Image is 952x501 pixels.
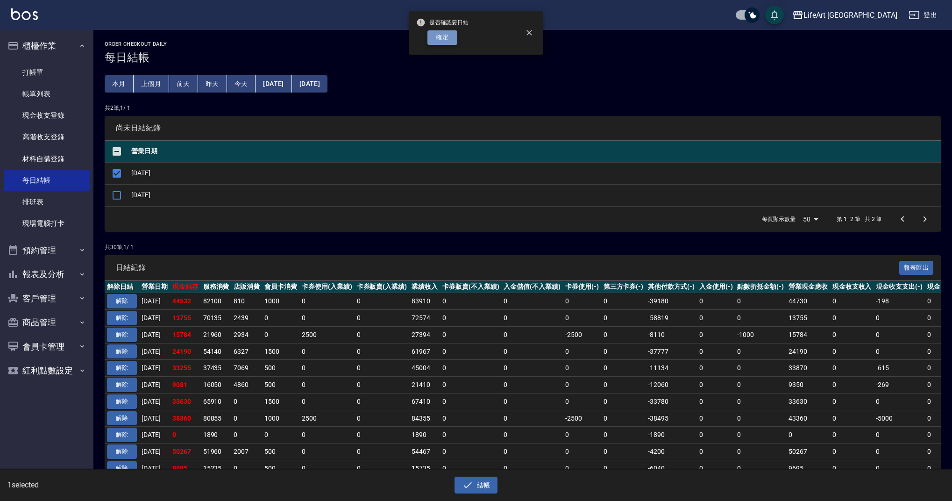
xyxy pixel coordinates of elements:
td: 0 [355,427,410,444]
td: 2500 [299,326,355,343]
td: 0 [830,310,874,327]
td: 0 [231,427,262,444]
td: -2500 [563,326,601,343]
td: 0 [501,410,563,427]
td: 2439 [231,310,262,327]
td: 0 [299,393,355,410]
td: 0 [697,310,735,327]
td: 0 [735,410,786,427]
button: 商品管理 [4,310,90,335]
button: 解除 [107,411,137,426]
td: 0 [501,460,563,477]
td: [DATE] [139,326,170,343]
td: 0 [355,393,410,410]
td: 2500 [299,410,355,427]
td: 54467 [409,444,440,460]
button: 上個月 [134,75,169,93]
td: 0 [440,343,502,360]
td: 24190 [170,343,201,360]
span: 是否確認要日結 [416,18,469,27]
td: 13755 [786,310,830,327]
td: 72574 [409,310,440,327]
th: 解除日結 [105,281,139,293]
td: 9695 [786,460,830,477]
span: 尚未日結紀錄 [116,123,930,133]
td: 0 [299,444,355,460]
td: 0 [262,326,299,343]
td: 83910 [409,293,440,310]
td: 0 [830,360,874,377]
td: 0 [262,310,299,327]
td: 0 [697,460,735,477]
button: 結帳 [455,477,498,494]
td: 0 [563,377,601,394]
td: 9350 [786,377,830,394]
td: 0 [697,377,735,394]
td: 0 [830,343,874,360]
td: 0 [501,444,563,460]
p: 第 1–2 筆 共 2 筆 [837,215,882,223]
td: 61967 [409,343,440,360]
button: 預約管理 [4,238,90,263]
td: [DATE] [139,293,170,310]
th: 其他付款方式(-) [646,281,697,293]
td: -33780 [646,393,697,410]
td: 54140 [201,343,232,360]
button: 前天 [169,75,198,93]
td: 0 [563,293,601,310]
td: 0 [874,393,925,410]
td: -4200 [646,444,697,460]
td: 810 [231,293,262,310]
td: 0 [786,427,830,444]
td: 0 [874,326,925,343]
td: 0 [697,444,735,460]
button: 昨天 [198,75,227,93]
td: 16050 [201,377,232,394]
th: 點數折抵金額(-) [735,281,786,293]
td: 0 [697,393,735,410]
a: 高階收支登錄 [4,126,90,148]
td: 0 [601,377,646,394]
td: 0 [830,293,874,310]
a: 材料自購登錄 [4,148,90,170]
h2: Order checkout daily [105,41,941,47]
td: 0 [355,293,410,310]
td: 84355 [409,410,440,427]
p: 每頁顯示數量 [762,215,796,223]
td: 1500 [262,343,299,360]
td: 0 [563,460,601,477]
button: 會員卡管理 [4,335,90,359]
td: 0 [355,360,410,377]
td: 7069 [231,360,262,377]
td: 0 [440,310,502,327]
button: 解除 [107,344,137,359]
td: 33255 [170,360,201,377]
a: 現金收支登錄 [4,105,90,126]
button: 紅利點數設定 [4,358,90,383]
td: 500 [262,360,299,377]
th: 會員卡消費 [262,281,299,293]
td: [DATE] [139,310,170,327]
td: 0 [440,460,502,477]
td: 13755 [170,310,201,327]
td: 0 [355,377,410,394]
button: save [765,6,784,24]
td: 0 [299,310,355,327]
td: -1000 [735,326,786,343]
th: 入金使用(-) [697,281,735,293]
button: 解除 [107,444,137,459]
td: 0 [440,293,502,310]
td: 0 [735,343,786,360]
td: 0 [501,427,563,444]
td: 0 [501,377,563,394]
td: 2007 [231,444,262,460]
button: 解除 [107,311,137,325]
td: 0 [231,393,262,410]
div: LifeArt [GEOGRAPHIC_DATA] [803,9,897,21]
td: [DATE] [139,343,170,360]
td: 0 [299,460,355,477]
td: [DATE] [139,410,170,427]
img: Logo [11,8,38,20]
td: 0 [697,343,735,360]
td: [DATE] [139,427,170,444]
